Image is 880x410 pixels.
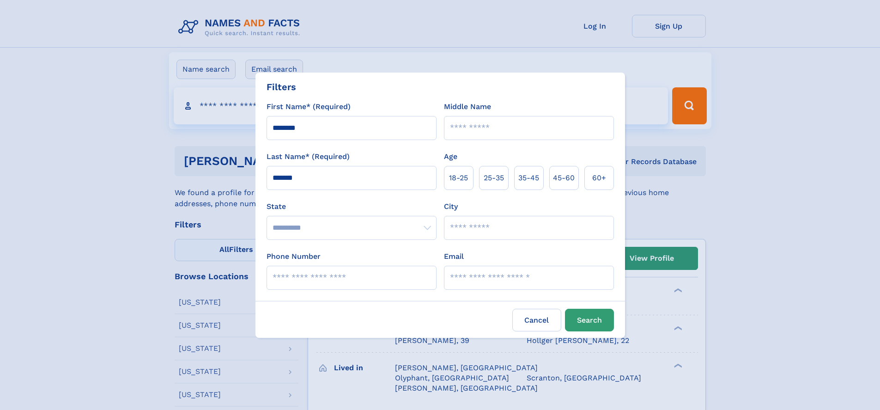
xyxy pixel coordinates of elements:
label: Email [444,251,464,262]
div: Filters [267,80,296,94]
span: 18‑25 [449,172,468,184]
span: 45‑60 [553,172,575,184]
span: 25‑35 [484,172,504,184]
span: 60+ [592,172,606,184]
label: Last Name* (Required) [267,151,350,162]
label: Cancel [512,309,561,331]
label: Middle Name [444,101,491,112]
button: Search [565,309,614,331]
label: City [444,201,458,212]
label: Phone Number [267,251,321,262]
label: State [267,201,437,212]
label: First Name* (Required) [267,101,351,112]
span: 35‑45 [518,172,539,184]
label: Age [444,151,457,162]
